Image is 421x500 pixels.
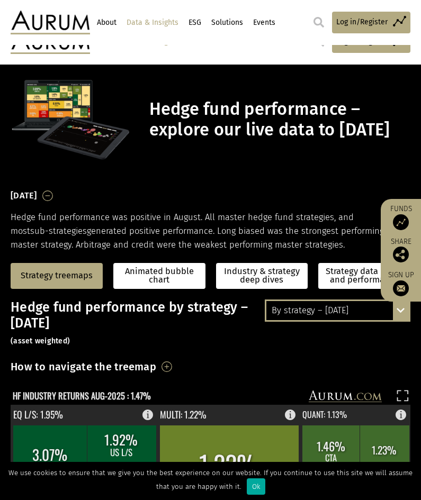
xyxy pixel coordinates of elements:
[118,267,201,285] a: Animated bubble chart
[313,17,324,28] img: search.svg
[252,14,276,32] a: Events
[125,14,180,32] a: Data & Insights
[386,270,416,296] a: Sign up
[11,337,70,346] small: (asset weighted)
[11,299,410,347] h3: Hedge fund performance by strategy – [DATE]
[393,214,409,230] img: Access Funds
[149,99,408,140] h1: Hedge fund performance – explore our live data to [DATE]
[266,301,409,320] div: By strategy – [DATE]
[11,358,156,376] h3: How to navigate the treemap
[393,280,409,296] img: Sign up to our newsletter
[95,14,118,32] a: About
[386,204,416,230] a: Funds
[318,263,410,289] a: Strategy data packs and performance
[11,11,90,34] img: Aurum
[332,12,410,33] a: Log in/Register
[336,16,388,28] span: Log in/Register
[216,263,308,289] a: Industry & strategy deep dives
[386,238,416,262] div: Share
[11,211,410,252] p: Hedge fund performance was positive in August. All master hedge fund strategies, and most generat...
[11,188,37,204] h3: [DATE]
[247,478,265,495] div: Ok
[393,247,409,262] img: Share this post
[210,14,244,32] a: Solutions
[30,226,87,236] span: sub-strategies
[21,271,93,280] a: Strategy treemaps
[187,14,202,32] a: ESG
